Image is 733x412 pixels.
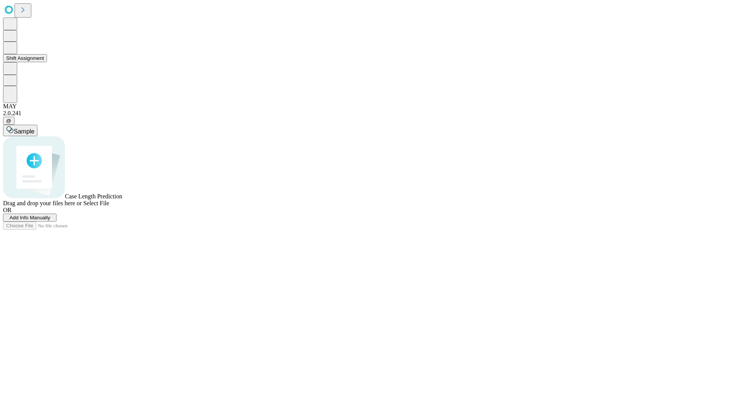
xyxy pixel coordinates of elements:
[10,215,50,220] span: Add Info Manually
[14,128,34,135] span: Sample
[3,54,47,62] button: Shift Assignment
[6,118,11,124] span: @
[65,193,122,200] span: Case Length Prediction
[83,200,109,206] span: Select File
[3,110,730,117] div: 2.0.241
[3,103,730,110] div: MAY
[3,200,82,206] span: Drag and drop your files here or
[3,125,37,136] button: Sample
[3,117,15,125] button: @
[3,214,57,222] button: Add Info Manually
[3,207,11,213] span: OR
